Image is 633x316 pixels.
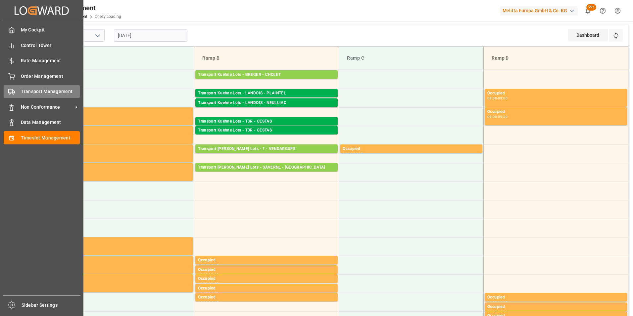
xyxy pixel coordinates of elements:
button: show 100 new notifications [580,3,595,18]
div: - [208,273,209,276]
div: Occupied [198,285,335,292]
span: My Cockpit [21,26,80,33]
div: Occupied [198,276,335,282]
div: Occupied [487,304,624,310]
span: Non Conformance [21,104,73,111]
div: Ramp A [55,52,189,64]
div: Ramp C [344,52,478,64]
div: Pallets: 2,TU: ,City: SARREBOURG,Arrival: [DATE] 00:00:00 [198,171,335,177]
a: Data Management [4,116,80,129]
div: 09:00 [487,115,497,118]
span: Data Management [21,119,80,126]
div: Occupied [53,276,190,282]
div: 14:30 [498,310,508,313]
div: Transport Kuehne Lots - LANDOIS - NEULLIAC [198,100,335,106]
div: Occupied [198,294,335,301]
div: Occupied [487,90,624,97]
div: 13:30 [198,282,208,285]
a: Rate Management [4,54,80,67]
div: Pallets: 2,TU: 556,City: [GEOGRAPHIC_DATA],Arrival: [DATE] 00:00:00 [198,97,335,102]
input: DD-MM-YYYY [114,29,187,42]
div: 13:45 [198,292,208,295]
div: Dashboard [568,29,608,41]
a: Control Tower [4,39,80,52]
div: 10:15 [353,152,363,155]
div: Transport Kuehne Lots - T3R - CESTAS [198,118,335,125]
div: Transport Kuehne Lots - LANDOIS - PLAINTEL [198,90,335,97]
div: Occupied [487,294,624,301]
button: Melitta Europa GmbH & Co. KG [500,4,580,17]
div: - [497,301,498,304]
div: 08:30 [487,97,497,100]
span: Timeslot Management [21,134,80,141]
div: - [208,264,209,267]
span: Sidebar Settings [22,302,81,309]
div: 10:00 [343,152,352,155]
div: 14:15 [209,301,218,304]
div: Ramp D [489,52,623,64]
div: 13:30 [209,273,218,276]
div: - [497,115,498,118]
div: 14:00 [198,301,208,304]
div: 13:15 [198,273,208,276]
a: Transport Management [4,85,80,98]
a: My Cockpit [4,24,80,36]
div: Occupied [53,109,190,115]
div: Transport Kuehne Lots - BREGER - CHOLET [198,72,335,78]
div: - [497,310,498,313]
div: Transport Kuehne Lots - T3R - CESTAS [198,127,335,134]
div: Transport [PERSON_NAME] Lots - SAVERNE - [GEOGRAPHIC_DATA] [198,164,335,171]
div: Occupied [53,146,190,152]
div: Occupied [53,164,190,171]
div: - [497,97,498,100]
div: - [352,152,353,155]
div: 09:00 [498,97,508,100]
div: Pallets: 2,TU: 112,City: NEULLIAC,Arrival: [DATE] 00:00:00 [198,106,335,112]
div: Occupied [198,257,335,264]
div: Pallets: 17,TU: 544,City: [GEOGRAPHIC_DATA],Arrival: [DATE] 00:00:00 [198,152,335,158]
div: 13:15 [209,264,218,267]
div: Transport [PERSON_NAME] Lots - ? - VENDARGUES [198,146,335,152]
div: - [208,301,209,304]
div: Occupied [53,127,190,134]
div: Occupied [487,109,624,115]
div: Pallets: 3,TU: 206,City: [GEOGRAPHIC_DATA],Arrival: [DATE] 00:00:00 [198,134,335,139]
div: Pallets: 1,TU: 477,City: [GEOGRAPHIC_DATA],Arrival: [DATE] 00:00:00 [198,125,335,131]
span: Rate Management [21,57,80,64]
a: Timeslot Management [4,131,80,144]
span: Transport Management [21,88,80,95]
div: Occupied [198,267,335,273]
span: Order Management [21,73,80,80]
div: 09:30 [498,115,508,118]
div: Melitta Europa GmbH & Co. KG [500,6,578,16]
div: 13:00 [198,264,208,267]
div: 14:15 [487,310,497,313]
div: Ramp B [200,52,333,64]
span: 99+ [586,4,596,11]
button: open menu [92,30,102,41]
div: 14:15 [498,301,508,304]
button: Help Center [595,3,610,18]
div: Occupied [53,257,190,264]
div: 14:00 [487,301,497,304]
div: Pallets: ,TU: 34,City: CHOLET,Arrival: [DATE] 00:00:00 [198,78,335,84]
span: Control Tower [21,42,80,49]
div: Occupied [53,238,190,245]
div: Occupied [343,146,480,152]
div: - [208,282,209,285]
div: 14:00 [209,292,218,295]
a: Order Management [4,70,80,82]
div: - [208,292,209,295]
div: 13:45 [209,282,218,285]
